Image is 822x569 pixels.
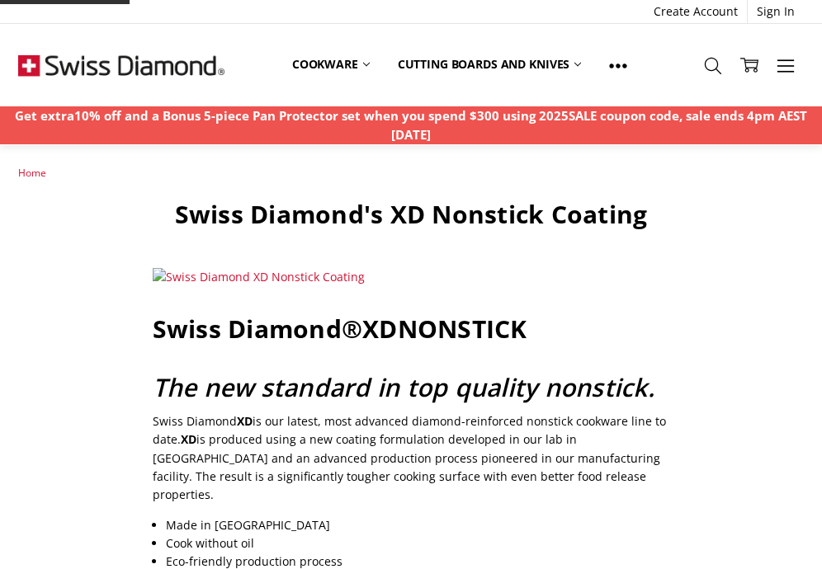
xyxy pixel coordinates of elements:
a: Cutting boards and knives [384,46,596,82]
a: Home [18,166,46,180]
img: Swiss Diamond XD Nonstick Coating [153,268,365,286]
p: Get extra10% off and a Bonus 5-piece Pan Protector set when you spend $300 using 2025SALE coupon ... [9,106,814,143]
a: Show All [595,46,641,83]
img: Free Shipping On Every Order [18,24,224,106]
span: XD [181,431,196,447]
span: XD [237,413,253,429]
li: Cook without oil [166,534,670,553]
h1: Swiss Diamond's XD Nonstick Coating [153,199,670,230]
a: Cookware [278,46,384,82]
span: The new standard in top quality nonstick. [153,370,654,404]
p: Swiss Diamond is our latest, most advanced diamond-reinforced nonstick cookware line to date. is ... [153,412,670,505]
li: Made in [GEOGRAPHIC_DATA] [166,516,670,534]
span: Swiss Diamond® NONSTICK [153,312,527,346]
span: XD [362,312,398,346]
